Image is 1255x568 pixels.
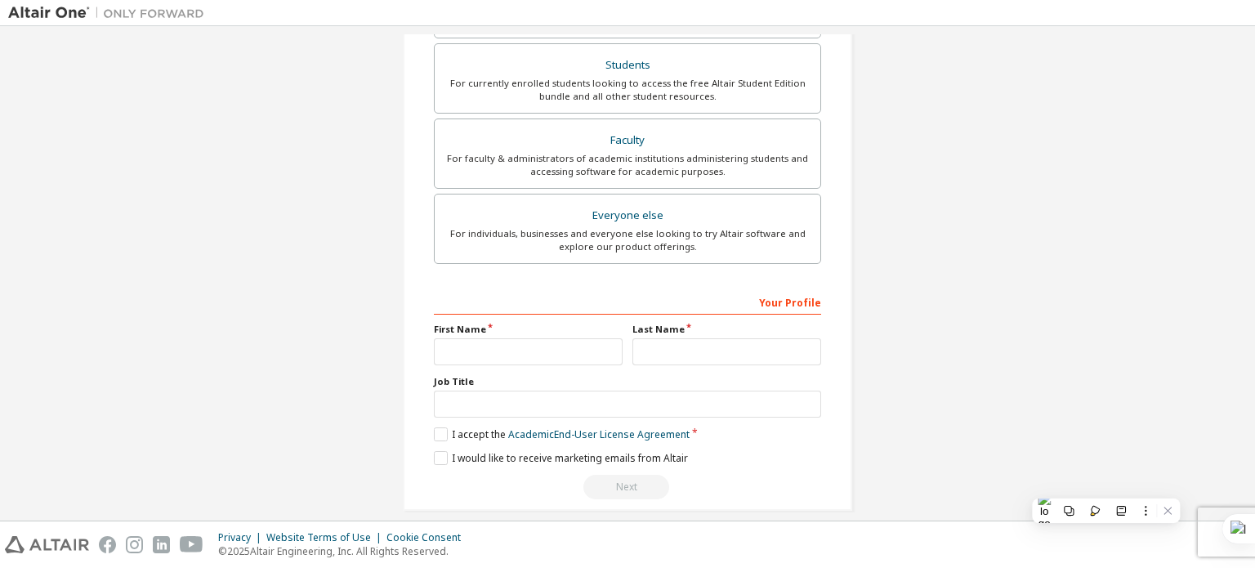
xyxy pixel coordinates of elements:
[444,77,811,103] div: For currently enrolled students looking to access the free Altair Student Edition bundle and all ...
[444,152,811,178] div: For faculty & administrators of academic institutions administering students and accessing softwa...
[444,54,811,77] div: Students
[386,531,471,544] div: Cookie Consent
[99,536,116,553] img: facebook.svg
[434,288,821,315] div: Your Profile
[444,227,811,253] div: For individuals, businesses and everyone else looking to try Altair software and explore our prod...
[434,323,623,336] label: First Name
[444,204,811,227] div: Everyone else
[444,129,811,152] div: Faculty
[434,427,690,441] label: I accept the
[218,544,471,558] p: © 2025 Altair Engineering, Inc. All Rights Reserved.
[434,475,821,499] div: Read and acccept EULA to continue
[5,536,89,553] img: altair_logo.svg
[632,323,821,336] label: Last Name
[153,536,170,553] img: linkedin.svg
[8,5,212,21] img: Altair One
[126,536,143,553] img: instagram.svg
[180,536,203,553] img: youtube.svg
[266,531,386,544] div: Website Terms of Use
[218,531,266,544] div: Privacy
[508,427,690,441] a: Academic End-User License Agreement
[434,375,821,388] label: Job Title
[434,451,688,465] label: I would like to receive marketing emails from Altair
